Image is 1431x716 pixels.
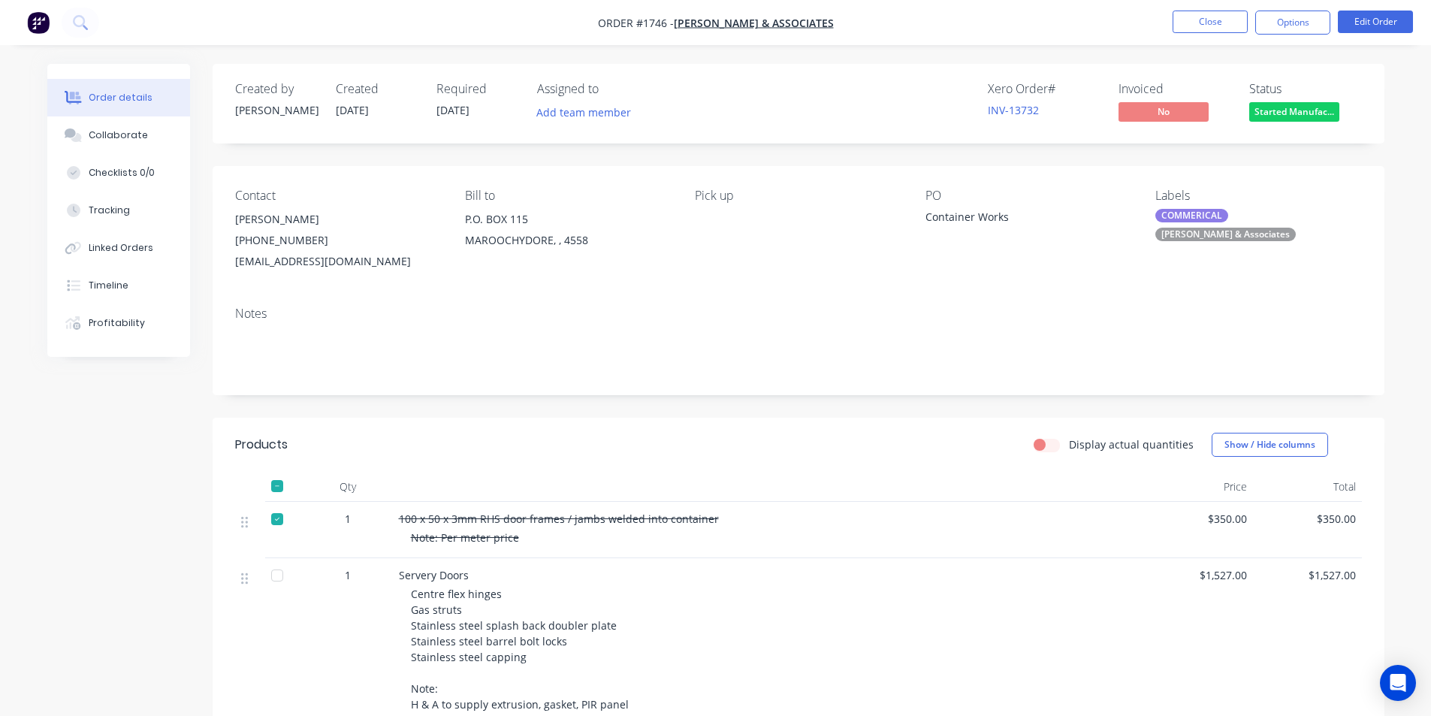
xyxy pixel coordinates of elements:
div: Timeline [89,279,128,292]
img: Factory [27,11,50,34]
div: Price [1144,472,1253,502]
button: Timeline [47,267,190,304]
span: Note: Per meter price [411,530,519,545]
div: [PERSON_NAME] [235,102,318,118]
button: Add team member [528,102,639,122]
button: Close [1173,11,1248,33]
span: $1,527.00 [1259,567,1356,583]
div: Products [235,436,288,454]
div: Contact [235,189,441,203]
button: Started Manufac... [1249,102,1339,125]
div: P.O. BOX 115MAROOCHYDORE, , 4558 [465,209,671,257]
div: Profitability [89,316,145,330]
button: Checklists 0/0 [47,154,190,192]
div: Invoiced [1119,82,1231,96]
div: Created [336,82,418,96]
div: Open Intercom Messenger [1380,665,1416,701]
span: Centre flex hinges Gas struts Stainless steel splash back doubler plate Stainless steel barrel bo... [411,587,629,711]
div: [EMAIL_ADDRESS][DOMAIN_NAME] [235,251,441,272]
span: [DATE] [436,103,469,117]
div: Assigned to [537,82,687,96]
div: Labels [1155,189,1361,203]
button: Profitability [47,304,190,342]
span: [DATE] [336,103,369,117]
div: MAROOCHYDORE, , 4558 [465,230,671,251]
div: [PERSON_NAME][PHONE_NUMBER][EMAIL_ADDRESS][DOMAIN_NAME] [235,209,441,272]
div: Xero Order # [988,82,1100,96]
div: [PERSON_NAME] [235,209,441,230]
div: PO [925,189,1131,203]
a: [PERSON_NAME] & ASSOCIATES [674,16,834,30]
span: 100 x 50 x 3mm RHS door frames / jambs welded into container [399,512,719,526]
button: Tracking [47,192,190,229]
div: Collaborate [89,128,148,142]
div: [PERSON_NAME] & Associates [1155,228,1296,241]
div: COMMERICAL [1155,209,1228,222]
span: 1 [345,567,351,583]
div: [PHONE_NUMBER] [235,230,441,251]
button: Collaborate [47,116,190,154]
div: Created by [235,82,318,96]
span: Servery Doors [399,568,469,582]
div: Checklists 0/0 [89,166,155,180]
span: Started Manufac... [1249,102,1339,121]
div: Tracking [89,204,130,217]
div: Total [1253,472,1362,502]
div: Bill to [465,189,671,203]
div: Status [1249,82,1362,96]
div: Order details [89,91,152,104]
span: Order #1746 - [598,16,674,30]
button: Options [1255,11,1330,35]
label: Display actual quantities [1069,437,1194,452]
div: Required [436,82,519,96]
span: $350.00 [1150,511,1247,527]
button: Linked Orders [47,229,190,267]
a: INV-13732 [988,103,1039,117]
span: $1,527.00 [1150,567,1247,583]
span: 1 [345,511,351,527]
button: Edit Order [1338,11,1413,33]
div: Qty [303,472,393,502]
span: $350.00 [1259,511,1356,527]
button: Add team member [537,102,639,122]
button: Order details [47,79,190,116]
div: P.O. BOX 115 [465,209,671,230]
span: No [1119,102,1209,121]
div: Container Works [925,209,1113,230]
button: Show / Hide columns [1212,433,1328,457]
div: Notes [235,307,1362,321]
div: Pick up [695,189,901,203]
div: Linked Orders [89,241,153,255]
